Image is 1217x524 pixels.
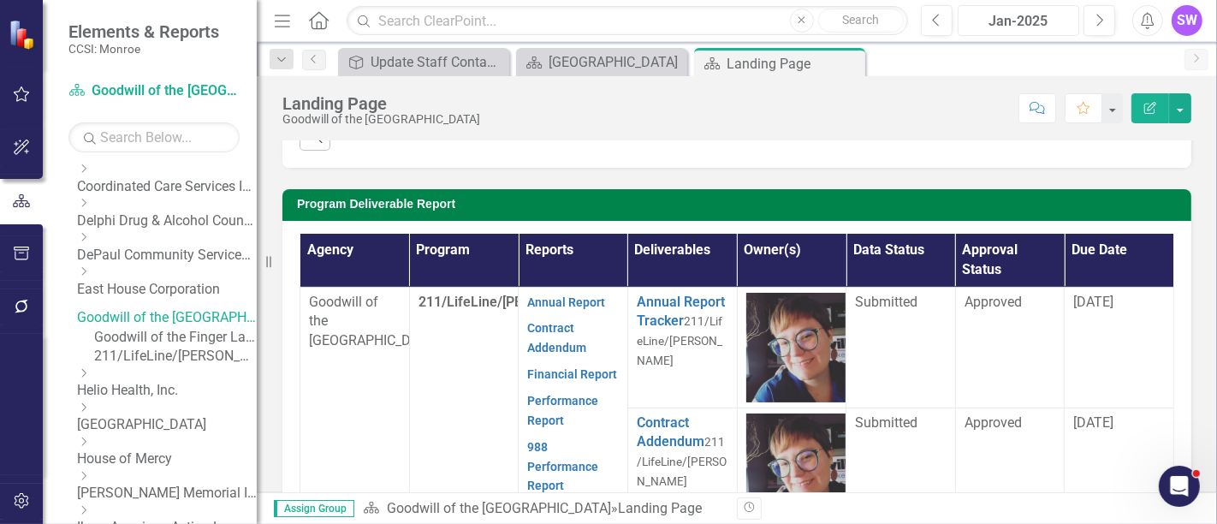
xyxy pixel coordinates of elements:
div: Goodwill of the [GEOGRAPHIC_DATA] [282,113,480,126]
a: [GEOGRAPHIC_DATA] [77,415,257,435]
a: Financial Report [527,367,617,381]
td: Double-Click to Edit [737,287,846,408]
p: Goodwill of the [GEOGRAPHIC_DATA] [309,293,401,352]
h3: Program Deliverable Report [297,198,1183,211]
button: Jan-2025 [958,5,1079,36]
span: 211/LifeLine/[PERSON_NAME] [637,435,727,488]
span: Assign Group [274,500,354,517]
span: Approved [965,294,1022,310]
a: Update Staff Contacts and Website Link on Agency Landing Page [342,51,505,73]
img: Deborah Turner [746,414,856,523]
small: CCSI: Monroe [68,42,219,56]
a: East House Corporation [77,280,257,300]
a: [PERSON_NAME] Memorial Institute, Inc. [77,484,257,503]
img: ClearPoint Strategy [9,20,39,50]
a: Delphi Drug & Alcohol Council [77,211,257,231]
a: Goodwill of the [GEOGRAPHIC_DATA] [387,500,611,516]
a: Goodwill of the [GEOGRAPHIC_DATA] [68,81,240,101]
a: Contract Addendum [637,414,704,450]
span: [DATE] [1073,414,1113,431]
span: Submitted [855,294,917,310]
button: Search [818,9,904,33]
a: Goodwill of the [GEOGRAPHIC_DATA] [77,308,257,328]
span: Elements & Reports [68,21,219,42]
iframe: Intercom live chat [1159,466,1200,507]
input: Search Below... [68,122,240,152]
a: Annual Report [527,295,605,309]
a: Coordinated Care Services Inc. [77,177,257,197]
a: Performance Report [527,394,598,427]
div: Landing Page [618,500,702,516]
a: Goodwill of the Finger Lakes (MCOMH Internal) [94,328,257,348]
button: SW [1172,5,1202,36]
td: Double-Click to Edit Right Click for Context Menu [627,287,737,408]
img: Deborah Turner [746,293,856,402]
span: Search [842,13,879,27]
span: 211/LifeLine/[PERSON_NAME] [419,294,606,310]
div: [GEOGRAPHIC_DATA] [549,51,683,73]
div: Update Staff Contacts and Website Link on Agency Landing Page [371,51,505,73]
a: Helio Health, Inc. [77,381,257,401]
a: 211/LifeLine/[PERSON_NAME] [94,347,257,366]
a: DePaul Community Services, lnc. [77,246,257,265]
td: Double-Click to Edit [955,287,1065,408]
span: [DATE] [1073,294,1113,310]
span: Submitted [855,414,917,431]
a: Annual Report Tracker [637,294,725,330]
td: Double-Click to Edit [846,287,956,408]
a: [GEOGRAPHIC_DATA] [520,51,683,73]
div: Jan-2025 [964,11,1073,32]
div: » [363,499,724,519]
a: Contract Addendum [527,321,586,354]
div: Landing Page [727,53,861,74]
div: Landing Page [282,94,480,113]
span: Approved [965,414,1022,431]
a: House of Mercy [77,450,257,469]
td: Double-Click to Edit [1065,287,1174,408]
a: 988 Performance Report [527,440,598,493]
span: 211/LifeLine/[PERSON_NAME] [637,314,722,367]
input: Search ClearPoint... [347,6,908,36]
